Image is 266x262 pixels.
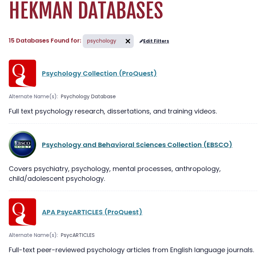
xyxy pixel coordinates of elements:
[9,164,257,183] div: Covers psychiatry, psychology, mental processes, anthropology, child/adolescent psychology.
[9,36,81,45] span: 15 Databases Found for:
[9,106,257,116] div: Full text psychology research, dissertations, and training videos.
[61,93,116,100] span: Psychology Database
[87,37,116,44] span: psychology
[42,69,157,78] a: Psychology Collection (ProQuest)
[9,93,58,100] span: Alternate Name(s):
[140,39,169,44] a: Edit Filters
[42,207,142,217] a: APA PsycARTICLES (ProQuest)
[9,245,257,255] div: Full-text peer-reviewed psychology articles from English language journals.
[61,231,95,239] span: PsycARTICLES
[42,140,232,149] a: Psychology and Behavioral Sciences Collection (EBSCO)
[9,231,58,239] span: Alternate Name(s):
[122,35,134,47] img: arr097.svg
